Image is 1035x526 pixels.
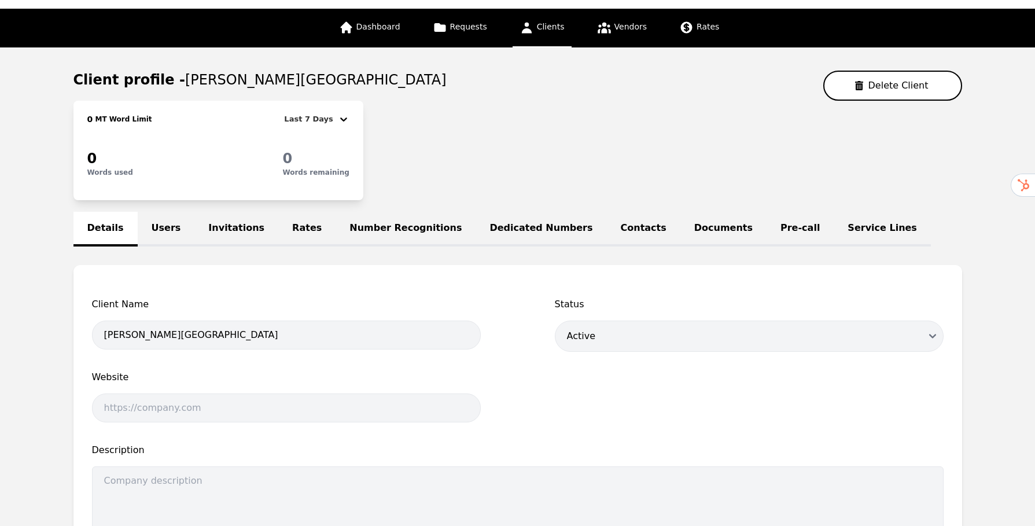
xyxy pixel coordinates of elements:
input: https://company.com [92,393,481,422]
a: Rates [672,9,726,47]
a: Number Recognitions [336,212,476,247]
a: Contacts [607,212,680,247]
span: Description [92,443,944,457]
span: Clients [537,22,565,31]
a: Users [138,212,195,247]
span: Dashboard [356,22,400,31]
h1: Client profile - [73,71,447,89]
a: Rates [278,212,336,247]
a: Dashboard [332,9,407,47]
span: 0 [282,150,292,167]
a: Pre-call [767,212,834,247]
span: Requests [450,22,487,31]
a: Documents [680,212,767,247]
span: 0 [87,150,97,167]
a: Requests [426,9,494,47]
span: Vendors [614,22,647,31]
a: Dedicated Numbers [476,212,606,247]
button: Delete Client [823,71,962,101]
span: Website [92,370,481,384]
p: Words used [87,168,133,177]
a: Vendors [590,9,654,47]
span: 0 [87,115,93,124]
a: Service Lines [834,212,931,247]
input: Client name [92,321,481,350]
span: [PERSON_NAME][GEOGRAPHIC_DATA] [185,72,447,88]
a: Clients [513,9,572,47]
span: Rates [697,22,719,31]
p: Words remaining [282,168,349,177]
div: Last 7 Days [284,112,337,126]
a: Invitations [194,212,278,247]
span: Client Name [92,297,481,311]
span: Status [555,297,944,311]
h2: MT Word Limit [93,115,152,124]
